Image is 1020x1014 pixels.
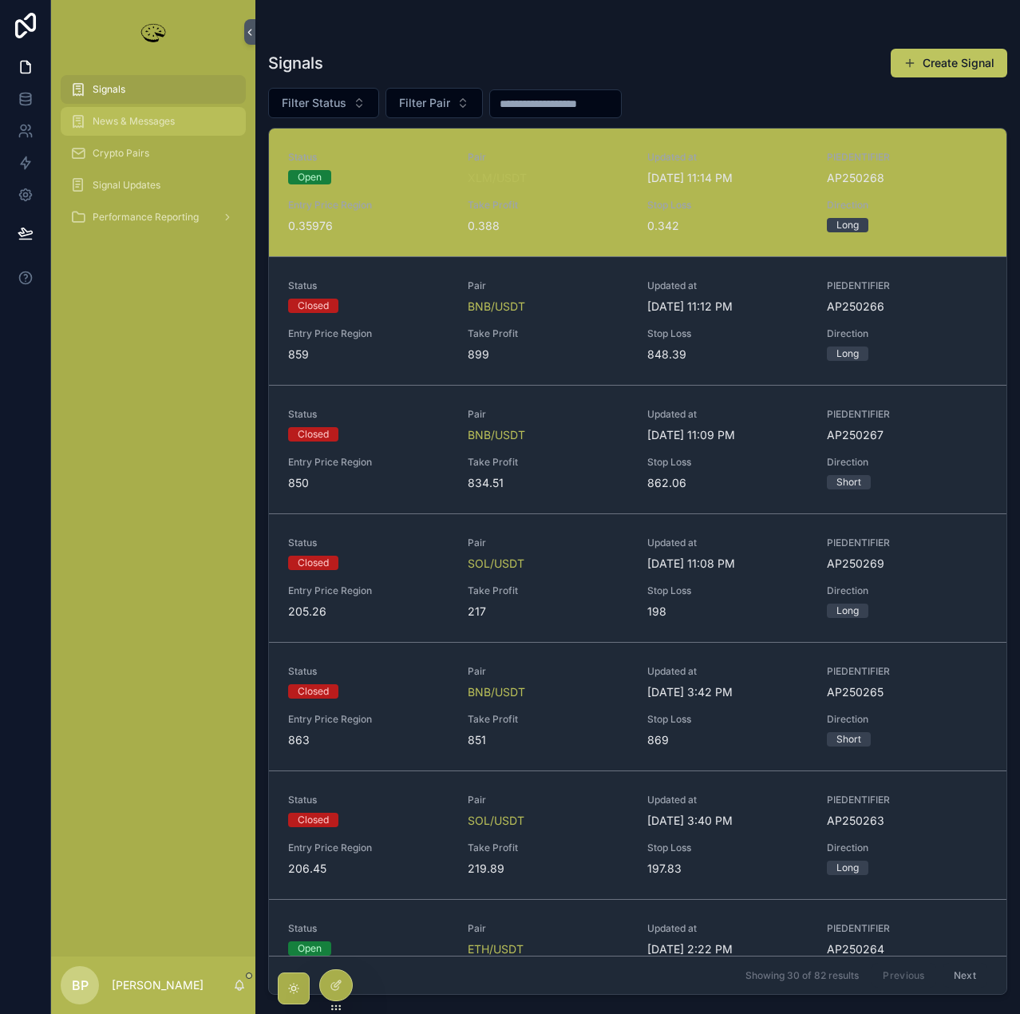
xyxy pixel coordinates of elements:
span: 899 [468,347,628,362]
span: [DATE] 11:14 PM [647,170,808,186]
span: Take Profit [468,842,628,854]
span: Updated at [647,922,808,935]
span: Signal Updates [93,179,160,192]
div: scrollable content [51,64,255,252]
a: StatusClosedPairBNB/USDTUpdated at[DATE] 11:12 PMPIEDENTIFIERAP250266Entry Price Region859Take Pr... [269,256,1006,385]
span: PIEDENTIFIER [827,279,987,292]
span: Take Profit [468,713,628,726]
span: PIEDENTIFIER [827,408,987,421]
span: PIEDENTIFIER [827,151,987,164]
span: Take Profit [468,327,628,340]
button: Select Button [385,88,483,118]
a: BNB/USDT [468,299,525,315]
div: Open [298,941,322,956]
div: Long [836,604,859,618]
a: StatusClosedPairSOL/USDTUpdated at[DATE] 3:40 PMPIEDENTIFIERAP250263Entry Price Region206.45Take ... [269,770,1006,899]
a: SOL/USDT [468,813,524,829]
p: [PERSON_NAME] [112,977,204,993]
span: Take Profit [468,199,628,212]
span: Status [288,279,449,292]
span: 197.83 [647,861,808,877]
span: Pair [468,537,628,549]
span: Entry Price Region [288,199,449,212]
span: Status [288,794,449,806]
span: [DATE] 11:08 PM [647,556,808,572]
span: BP [72,976,89,995]
span: Stop Loss [647,713,808,726]
span: Direction [827,199,987,212]
a: Performance Reporting [61,203,246,232]
span: Entry Price Region [288,327,449,340]
span: AP250269 [827,556,987,572]
span: Pair [468,408,628,421]
div: Short [836,732,861,747]
span: Updated at [647,537,808,549]
span: PIEDENTIFIER [827,794,987,806]
a: StatusClosedPairSOL/USDTUpdated at[DATE] 11:08 PMPIEDENTIFIERAP250269Entry Price Region205.26Take... [269,513,1006,642]
span: 198 [647,604,808,620]
span: AP250265 [827,684,987,700]
div: Short [836,475,861,489]
span: 0.35976 [288,218,449,234]
span: Status [288,537,449,549]
span: Status [288,408,449,421]
span: [DATE] 2:22 PM [647,941,808,957]
span: Updated at [647,794,808,806]
a: BNB/USDT [468,684,525,700]
div: Long [836,347,859,361]
span: AP250267 [827,427,987,443]
span: Filter Pair [399,95,450,111]
span: Pair [468,665,628,678]
h1: Signals [268,52,323,74]
span: 0.388 [468,218,628,234]
span: Pair [468,279,628,292]
span: AP250264 [827,941,987,957]
span: Status [288,922,449,935]
span: Status [288,665,449,678]
div: Closed [298,299,329,313]
a: BNB/USDT [468,427,525,443]
span: [DATE] 3:42 PM [647,684,808,700]
span: 206.45 [288,861,449,877]
span: Signals [93,83,125,96]
span: 851 [468,732,628,748]
span: Performance Reporting [93,211,199,224]
span: 869 [647,732,808,748]
div: Closed [298,684,329,699]
span: Pair [468,922,628,935]
span: [DATE] 3:40 PM [647,813,808,829]
span: Stop Loss [647,456,808,469]
span: Showing 30 of 82 results [745,969,859,982]
span: Take Profit [468,584,628,597]
button: Select Button [268,88,379,118]
a: StatusClosedPairBNB/USDTUpdated at[DATE] 3:42 PMPIEDENTIFIERAP250265Entry Price Region863Take Pro... [269,642,1006,770]
div: Closed [298,813,329,827]
span: Pair [468,794,628,806]
span: Take Profit [468,456,628,469]
a: XLM/USDT [468,170,527,186]
span: News & Messages [93,115,175,128]
span: Entry Price Region [288,584,449,597]
span: Filter Status [282,95,346,111]
button: Create Signal [891,49,1007,77]
span: [DATE] 11:12 PM [647,299,808,315]
a: SOL/USDT [468,556,524,572]
div: Open [298,170,322,184]
span: 217 [468,604,628,620]
span: 834.51 [468,475,628,491]
span: Pair [468,151,628,164]
span: Updated at [647,151,808,164]
img: App logo [137,19,169,45]
span: 205.26 [288,604,449,620]
span: AP250266 [827,299,987,315]
span: Updated at [647,279,808,292]
span: 863 [288,732,449,748]
span: 859 [288,347,449,362]
span: Direction [827,713,987,726]
span: Updated at [647,665,808,678]
span: Status [288,151,449,164]
span: Stop Loss [647,199,808,212]
span: Updated at [647,408,808,421]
